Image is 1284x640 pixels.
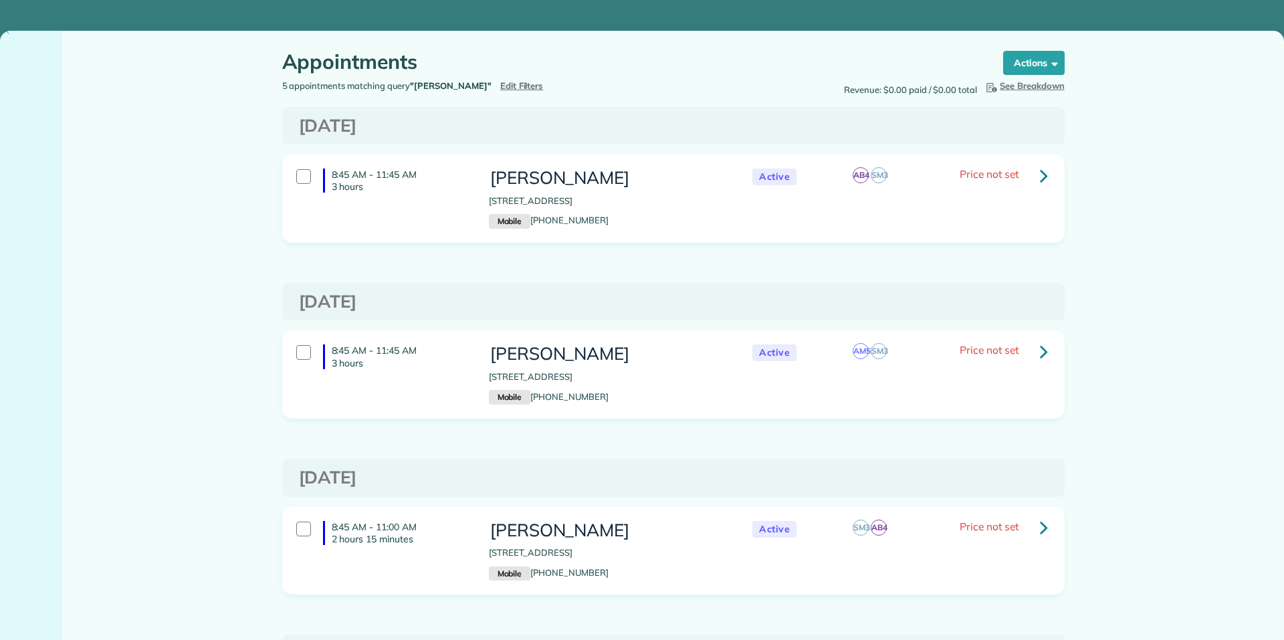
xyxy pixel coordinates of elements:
small: Mobile [489,566,530,581]
h3: [DATE] [299,116,1048,136]
h4: 8:45 AM - 11:45 AM [323,169,469,193]
button: Actions [1003,51,1065,75]
p: [STREET_ADDRESS] [489,546,726,560]
span: AB4 [853,167,869,183]
h3: [PERSON_NAME] [489,169,726,188]
h3: [DATE] [299,292,1048,312]
button: See Breakdown [984,80,1065,93]
span: SM3 [871,167,887,183]
a: Edit Filters [500,80,544,91]
span: AB4 [871,520,887,536]
a: Mobile[PHONE_NUMBER] [489,567,609,578]
span: SM3 [853,520,869,536]
p: 3 hours [332,181,469,193]
small: Mobile [489,214,530,229]
small: Mobile [489,390,530,405]
a: Mobile[PHONE_NUMBER] [489,391,609,402]
span: Price not set [960,343,1019,356]
p: 3 hours [332,357,469,369]
span: Revenue: $0.00 paid / $0.00 total [844,84,977,97]
a: Mobile[PHONE_NUMBER] [489,215,609,225]
h3: [PERSON_NAME] [489,344,726,364]
span: AM5 [853,343,869,359]
span: Active [752,344,796,361]
p: 2 hours 15 minutes [332,533,469,545]
span: Active [752,169,796,185]
strong: "[PERSON_NAME]" [410,80,491,91]
span: Active [752,521,796,538]
p: [STREET_ADDRESS] [489,370,726,384]
h1: Appointments [282,51,978,73]
span: Price not set [960,520,1019,533]
h4: 8:45 AM - 11:45 AM [323,344,469,368]
h3: [DATE] [299,468,1048,488]
h3: [PERSON_NAME] [489,521,726,540]
span: Price not set [960,167,1019,181]
div: 5 appointments matching query [272,80,673,93]
span: SM3 [871,343,887,359]
p: [STREET_ADDRESS] [489,195,726,208]
h4: 8:45 AM - 11:00 AM [323,521,469,545]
